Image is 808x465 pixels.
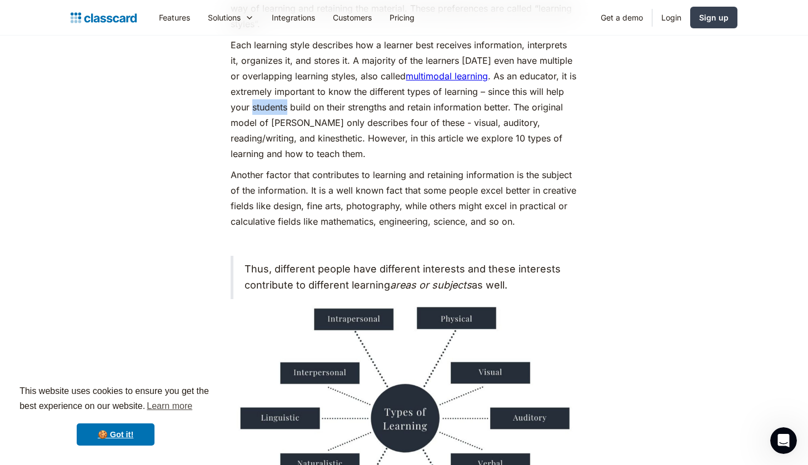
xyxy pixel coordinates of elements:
[324,5,381,30] a: Customers
[145,398,194,415] a: learn more about cookies
[199,5,263,30] div: Solutions
[150,5,199,30] a: Features
[770,427,797,454] iframe: Intercom live chat
[231,37,577,161] p: Each learning style describes how a learner best receives information, interprets it, organizes i...
[208,12,241,23] div: Solutions
[9,374,222,456] div: cookieconsent
[77,423,154,446] a: dismiss cookie message
[263,5,324,30] a: Integrations
[652,5,690,30] a: Login
[231,235,577,250] p: ‍
[71,10,137,26] a: home
[19,385,212,415] span: This website uses cookies to ensure you get the best experience on our website.
[406,70,488,82] a: multimodal learning
[231,167,577,229] p: Another factor that contributes to learning and retaining information is the subject of the infor...
[390,279,472,291] em: areas or subjects
[690,7,737,28] a: Sign up
[592,5,652,30] a: Get a demo
[381,5,423,30] a: Pricing
[231,256,577,299] blockquote: Thus, different people have different interests and these interests contribute to different learn...
[699,12,729,23] div: Sign up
